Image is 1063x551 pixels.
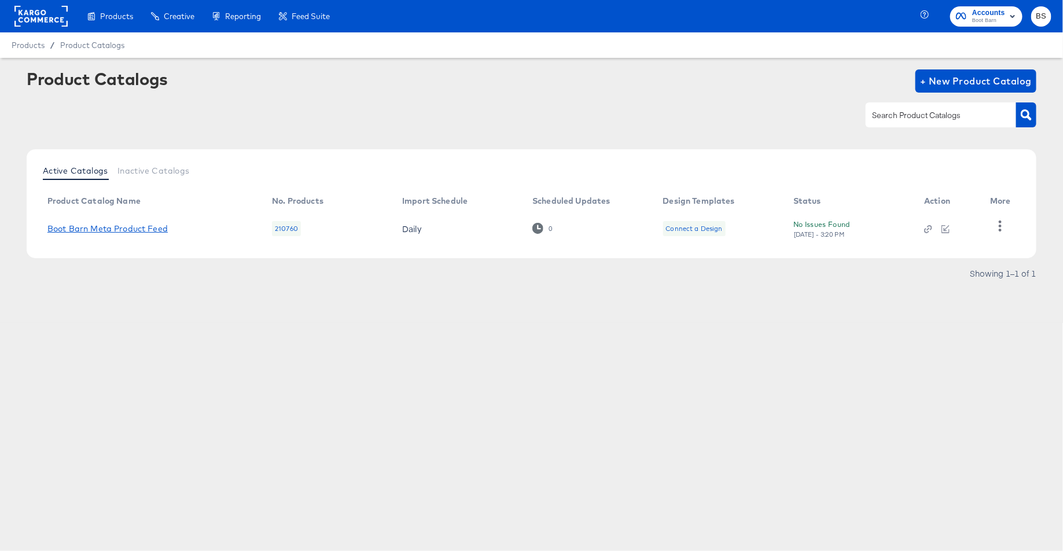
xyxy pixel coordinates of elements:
input: Search Product Catalogs [870,109,994,122]
div: 210760 [272,221,301,236]
th: More [981,192,1025,211]
div: 0 [532,223,553,234]
span: Feed Suite [292,12,330,21]
div: Showing 1–1 of 1 [969,269,1036,277]
th: Status [784,192,915,211]
div: 0 [548,225,553,233]
span: Products [12,41,45,50]
div: Design Templates [663,196,735,205]
div: No. Products [272,196,323,205]
span: Accounts [972,7,1005,19]
button: + New Product Catalog [915,69,1036,93]
div: Product Catalogs [27,69,168,88]
span: BS [1036,10,1047,23]
div: Connect a Design [663,221,726,236]
span: Reporting [225,12,261,21]
a: Product Catalogs [60,41,124,50]
a: Boot Barn Meta Product Feed [47,224,168,233]
th: Action [915,192,981,211]
span: Creative [164,12,194,21]
div: Import Schedule [402,196,468,205]
div: Scheduled Updates [532,196,610,205]
span: Inactive Catalogs [117,166,190,175]
button: AccountsBoot Barn [950,6,1022,27]
button: BS [1031,6,1051,27]
span: Active Catalogs [43,166,108,175]
span: + New Product Catalog [920,73,1032,89]
div: Connect a Design [666,224,723,233]
span: / [45,41,60,50]
div: Product Catalog Name [47,196,141,205]
span: Boot Barn [972,16,1005,25]
span: Products [100,12,133,21]
td: Daily [393,211,523,247]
